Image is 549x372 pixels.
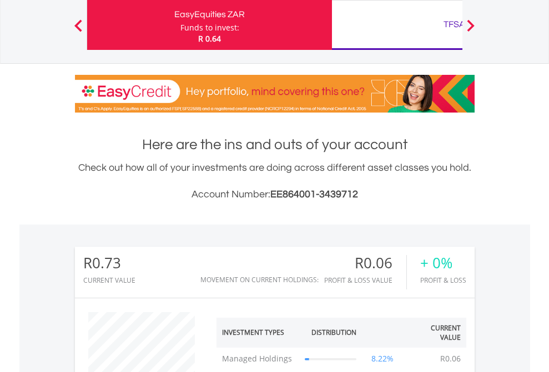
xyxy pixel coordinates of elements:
div: R0.73 [83,255,135,271]
div: Profit & Loss [420,277,466,284]
h1: Here are the ins and outs of your account [75,135,475,155]
span: R 0.64 [198,33,221,44]
span: EE864001-3439712 [270,189,358,200]
div: EasyEquities ZAR [94,7,325,22]
td: 8.22% [362,348,404,370]
div: Movement on Current Holdings: [200,276,319,283]
td: Managed Holdings [216,348,300,370]
th: Investment Types [216,318,300,348]
div: Profit & Loss Value [324,277,406,284]
td: R0.06 [435,348,466,370]
img: EasyCredit Promotion Banner [75,75,475,113]
button: Next [460,25,482,36]
th: Current Value [404,318,466,348]
div: CURRENT VALUE [83,277,135,284]
div: + 0% [420,255,466,271]
div: R0.06 [324,255,406,271]
div: Distribution [311,328,356,337]
div: Funds to invest: [180,22,239,33]
button: Previous [67,25,89,36]
h3: Account Number: [75,187,475,202]
div: Check out how all of your investments are doing across different asset classes you hold. [75,160,475,202]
